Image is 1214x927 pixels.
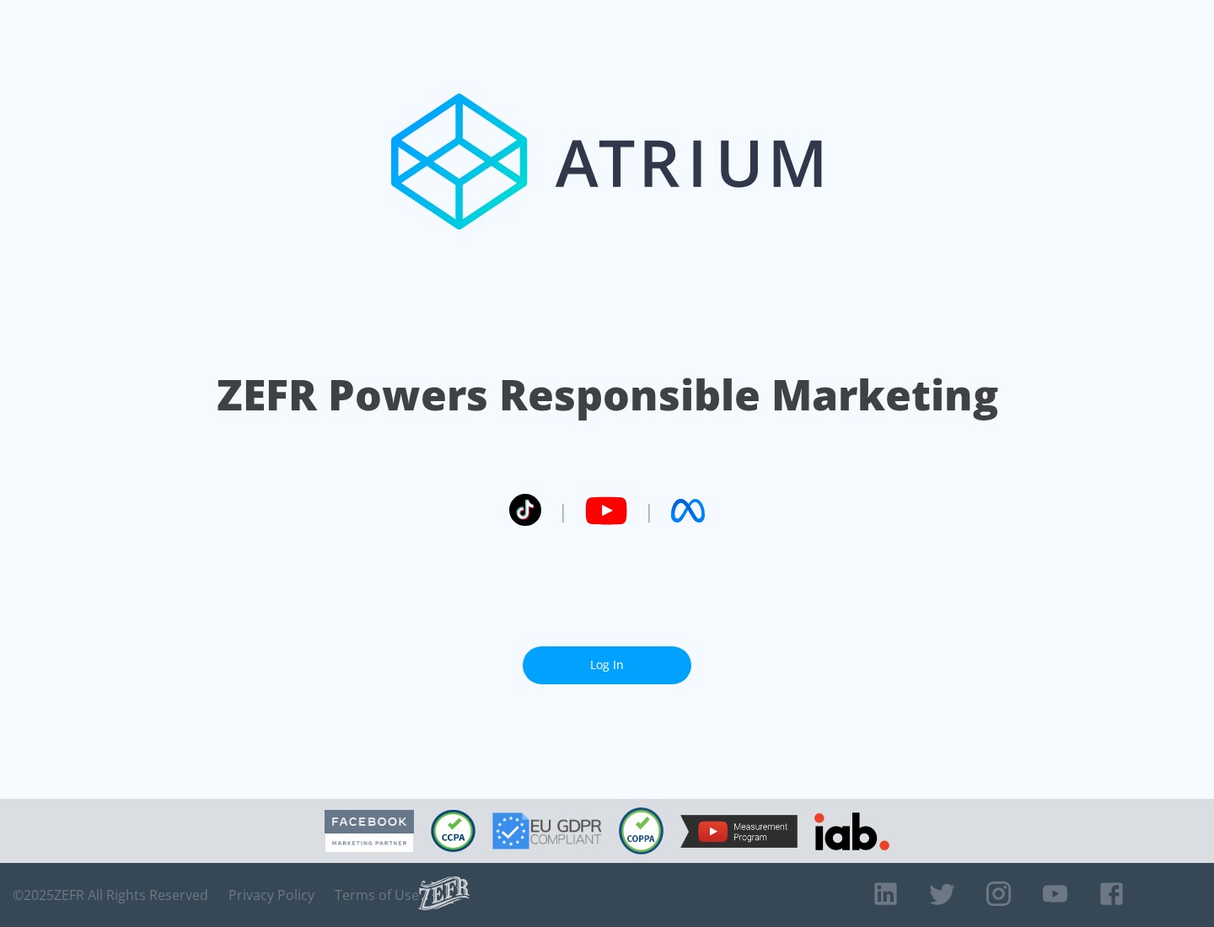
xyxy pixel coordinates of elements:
img: CCPA Compliant [431,810,475,852]
img: GDPR Compliant [492,812,602,849]
img: COPPA Compliant [619,807,663,855]
span: | [644,498,654,523]
img: Facebook Marketing Partner [325,810,414,853]
a: Privacy Policy [228,887,314,903]
a: Log In [523,646,691,684]
span: © 2025 ZEFR All Rights Reserved [13,887,208,903]
h1: ZEFR Powers Responsible Marketing [217,366,998,424]
a: Terms of Use [335,887,419,903]
span: | [558,498,568,523]
img: YouTube Measurement Program [680,815,798,848]
img: IAB [814,812,889,850]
